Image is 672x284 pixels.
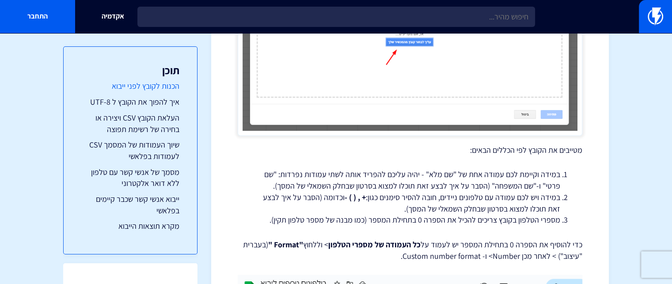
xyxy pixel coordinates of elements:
p: מטייבים את הקובץ לפי הכללים הבאים: [238,144,582,156]
li: במידה ויש לכם עמודה עם טלפונים ניידים, חובה להסיר סימנים כגון: וכדומה (הסבר על איך לבצע זאת תוכלו... [260,192,560,214]
li: במידה וקיימת לכם עמודה אחת של "שם מלא" - יהיה עליכם להפריד אותה לשתי עמודות נפרדות: "שם פרטי" ו-"... [260,169,560,191]
input: חיפוש מהיר... [137,7,535,27]
a: מקרא תוצאות הייבוא [81,220,179,232]
a: העלאת הקובץ CSV ויצירה או בחירה של רשימת תפוצה [81,112,179,135]
a: ייבוא אנשי קשר שכבר קיימים בפלאשי [81,193,179,216]
strong: "Format " [268,239,303,250]
strong: + , ( ) - [345,192,366,202]
a: מסמך של אנשי קשר עם טלפון ללא דואר אלקטרוני [81,167,179,189]
li: מספרי הטלפון בקובץ צריכים להכיל את הספרה 0 בתחילת המספר (כמו מבנה של מספר טלפון תקין). [260,214,560,226]
p: כדי להוסיף את הספרה 0 בתחילת המספר יש לעמוד על > וללחוץ (בעברית "עיצוב") > לאחר מכן Number> ו- Cu... [238,239,582,261]
a: איך להפוך את הקובץ ל UTF-8 [81,96,179,108]
a: הכנות לקובץ לפני ייבוא [81,80,179,92]
strong: כל העמודה של מספרי הטלפון [328,239,421,250]
h3: תוכן [81,64,179,76]
a: שיוך העמודות של המסמך CSV לעמודות בפלאשי [81,139,179,162]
